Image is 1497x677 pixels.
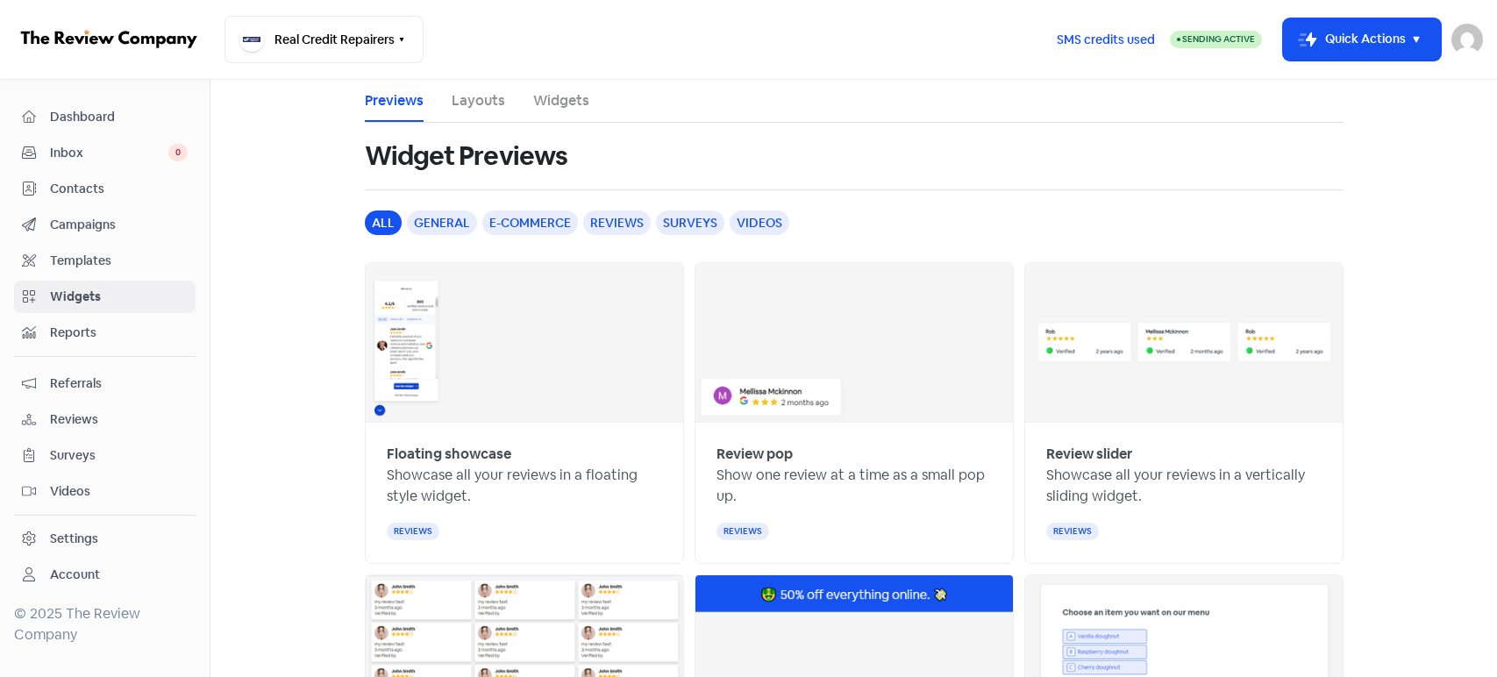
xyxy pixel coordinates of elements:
[1057,31,1155,49] span: SMS credits used
[14,173,196,205] a: Contacts
[716,523,769,540] div: reviews
[50,410,188,429] span: Reviews
[1046,445,1132,463] b: Review slider
[14,559,196,591] a: Account
[14,367,196,400] a: Referrals
[716,465,992,507] p: Show one review at a time as a small pop up.
[583,210,651,235] div: reviews
[14,403,196,436] a: Reviews
[730,210,789,235] div: videos
[14,439,196,472] a: Surveys
[365,128,568,184] h1: Widget Previews
[407,210,477,235] div: general
[14,523,196,555] a: Settings
[1451,24,1483,55] img: User
[14,245,196,277] a: Templates
[14,137,196,169] a: Inbox 0
[14,475,196,508] a: Videos
[14,317,196,349] a: Reports
[533,90,589,111] a: Widgets
[1046,465,1322,507] p: Showcase all your reviews in a vertically sliding widget.
[50,252,188,270] span: Templates
[50,374,188,393] span: Referrals
[365,90,424,111] a: Previews
[14,209,196,241] a: Campaigns
[482,210,578,235] div: e-commerce
[50,180,188,198] span: Contacts
[365,210,402,235] div: all
[1283,18,1441,61] button: Quick Actions
[50,216,188,234] span: Campaigns
[50,144,168,162] span: Inbox
[656,210,724,235] div: surveys
[50,566,100,584] div: Account
[14,603,196,645] div: © 2025 The Review Company
[50,530,98,548] div: Settings
[1170,29,1262,50] a: Sending Active
[14,281,196,313] a: Widgets
[225,16,424,63] button: Real Credit Repairers
[1046,523,1099,540] div: reviews
[387,523,439,540] div: reviews
[168,144,188,161] span: 0
[14,101,196,133] a: Dashboard
[1042,29,1170,47] a: SMS credits used
[716,445,793,463] b: Review pop
[50,482,188,501] span: Videos
[387,465,662,507] p: Showcase all your reviews in a floating style widget.
[452,90,505,111] a: Layouts
[50,288,188,306] span: Widgets
[50,108,188,126] span: Dashboard
[50,446,188,465] span: Surveys
[1182,33,1255,45] span: Sending Active
[387,445,511,463] b: Floating showcase
[50,324,188,342] span: Reports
